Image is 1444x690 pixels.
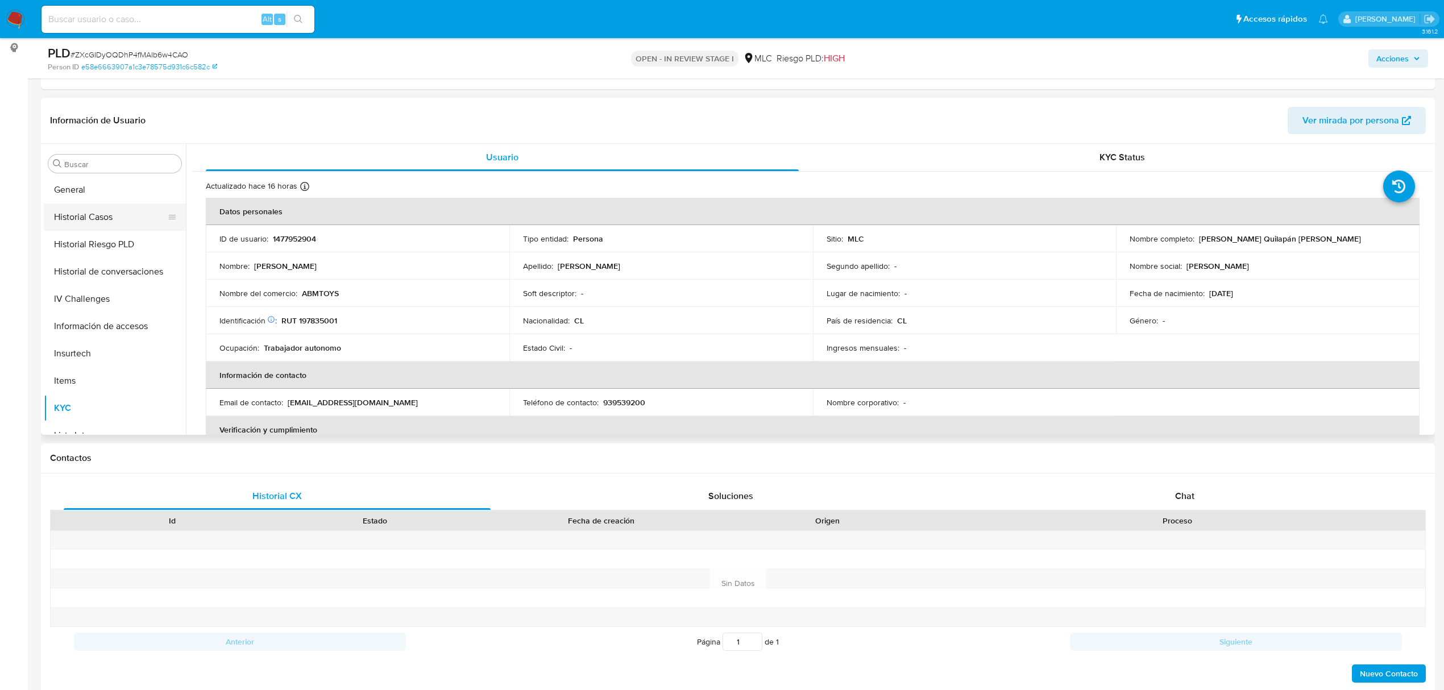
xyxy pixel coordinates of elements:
div: MLC [743,52,772,65]
h1: Contactos [50,452,1426,464]
button: Historial de conversaciones [44,258,186,285]
p: CL [574,315,584,326]
p: - [903,397,906,408]
p: CL [897,315,907,326]
p: 1477952904 [273,234,316,244]
span: # ZXcGIDyOQDhP4fMAIb6w4CAO [70,49,188,60]
button: Información de accesos [44,313,186,340]
p: Ocupación : [219,343,259,353]
p: valentina.fiuri@mercadolibre.com [1355,14,1420,24]
button: IV Challenges [44,285,186,313]
span: HIGH [824,52,845,65]
p: RUT 197835001 [281,315,337,326]
div: Fecha de creación [484,515,718,526]
p: ABMTOYS [302,288,339,298]
button: General [44,176,186,203]
button: search-icon [287,11,310,27]
p: Fecha de nacimiento : [1130,288,1205,298]
p: Ingresos mensuales : [827,343,899,353]
p: Trabajador autonomo [264,343,341,353]
span: Ver mirada por persona [1302,107,1399,134]
button: Anterior [74,633,406,651]
p: [PERSON_NAME] [254,261,317,271]
button: Acciones [1368,49,1428,68]
span: KYC Status [1099,151,1145,164]
p: 939539200 [603,397,645,408]
p: Género : [1130,315,1158,326]
p: Sitio : [827,234,843,244]
p: Identificación : [219,315,277,326]
p: Apellido : [523,261,553,271]
button: KYC [44,394,186,422]
button: Lista Interna [44,422,186,449]
p: Nombre corporativo : [827,397,899,408]
p: - [894,261,897,271]
p: Nombre del comercio : [219,288,297,298]
button: Historial Riesgo PLD [44,231,186,258]
p: Teléfono de contacto : [523,397,599,408]
button: Siguiente [1070,633,1402,651]
span: s [278,14,281,24]
button: Ver mirada por persona [1288,107,1426,134]
p: [EMAIL_ADDRESS][DOMAIN_NAME] [288,397,418,408]
p: Nombre social : [1130,261,1182,271]
button: Historial Casos [44,203,177,231]
button: Nuevo Contacto [1352,664,1426,683]
span: Página de [697,633,779,651]
a: Salir [1424,13,1435,25]
p: Nombre : [219,261,250,271]
p: [PERSON_NAME] [558,261,620,271]
p: Segundo apellido : [827,261,890,271]
span: Nuevo Contacto [1360,666,1418,681]
button: Items [44,367,186,394]
p: OPEN - IN REVIEW STAGE I [631,51,738,66]
span: Usuario [486,151,518,164]
p: Estado Civil : [523,343,565,353]
th: Datos personales [206,198,1420,225]
p: MLC [848,234,864,244]
p: - [581,288,583,298]
span: Acciones [1376,49,1409,68]
span: Riesgo PLD: [777,52,845,65]
b: PLD [48,44,70,62]
span: Chat [1175,489,1194,502]
span: 1 [776,636,779,647]
div: Id [78,515,265,526]
p: - [1163,315,1165,326]
p: País de residencia : [827,315,893,326]
span: Historial CX [252,489,302,502]
p: Soft descriptor : [523,288,576,298]
button: Insurtech [44,340,186,367]
input: Buscar [64,159,177,169]
div: Estado [281,515,468,526]
input: Buscar usuario o caso... [42,12,314,27]
span: 3.161.2 [1422,27,1438,36]
p: [PERSON_NAME] Quilapán [PERSON_NAME] [1199,234,1361,244]
p: [PERSON_NAME] [1186,261,1249,271]
p: Tipo entidad : [523,234,569,244]
th: Información de contacto [206,361,1420,389]
h1: Información de Usuario [50,115,146,126]
p: - [904,288,907,298]
p: - [904,343,906,353]
div: Proceso [937,515,1417,526]
p: Lugar de nacimiento : [827,288,900,298]
span: Alt [263,14,272,24]
p: - [570,343,572,353]
p: ID de usuario : [219,234,268,244]
p: Nombre completo : [1130,234,1194,244]
div: Origen [734,515,921,526]
p: Nacionalidad : [523,315,570,326]
p: [DATE] [1209,288,1233,298]
b: Person ID [48,62,79,72]
p: Actualizado hace 16 horas [206,181,297,192]
p: Email de contacto : [219,397,283,408]
button: Buscar [53,159,62,168]
a: Notificaciones [1318,14,1328,24]
p: Persona [573,234,603,244]
a: e58e6663907a1c3e78575d931c6c582c [81,62,217,72]
th: Verificación y cumplimiento [206,416,1420,443]
span: Soluciones [708,489,753,502]
span: Accesos rápidos [1243,13,1307,25]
